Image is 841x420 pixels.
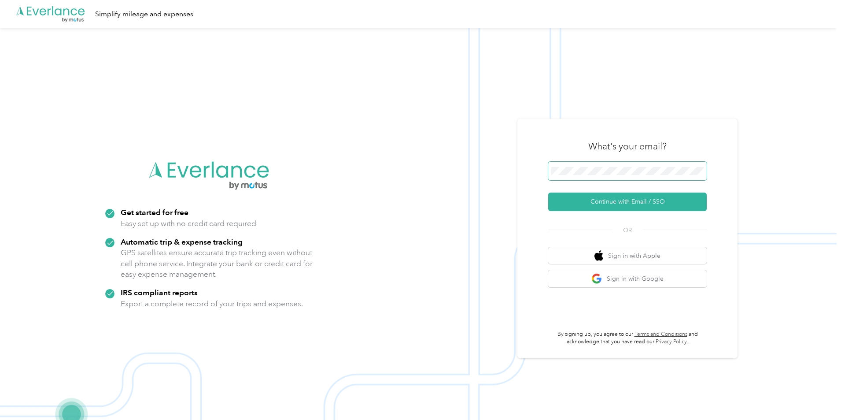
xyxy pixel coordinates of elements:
[121,208,188,217] strong: Get started for free
[594,250,603,261] img: apple logo
[612,226,643,235] span: OR
[121,218,256,229] p: Easy set up with no credit card required
[95,9,193,20] div: Simplify mileage and expenses
[548,270,707,287] button: google logoSign in with Google
[548,331,707,346] p: By signing up, you agree to our and acknowledge that you have read our .
[121,298,303,309] p: Export a complete record of your trips and expenses.
[588,140,667,152] h3: What's your email?
[121,288,198,297] strong: IRS compliant reports
[548,193,707,211] button: Continue with Email / SSO
[121,247,313,280] p: GPS satellites ensure accurate trip tracking even without cell phone service. Integrate your bank...
[591,273,602,284] img: google logo
[656,338,687,345] a: Privacy Policy
[121,237,243,246] strong: Automatic trip & expense tracking
[548,247,707,264] button: apple logoSign in with Apple
[634,331,687,338] a: Terms and Conditions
